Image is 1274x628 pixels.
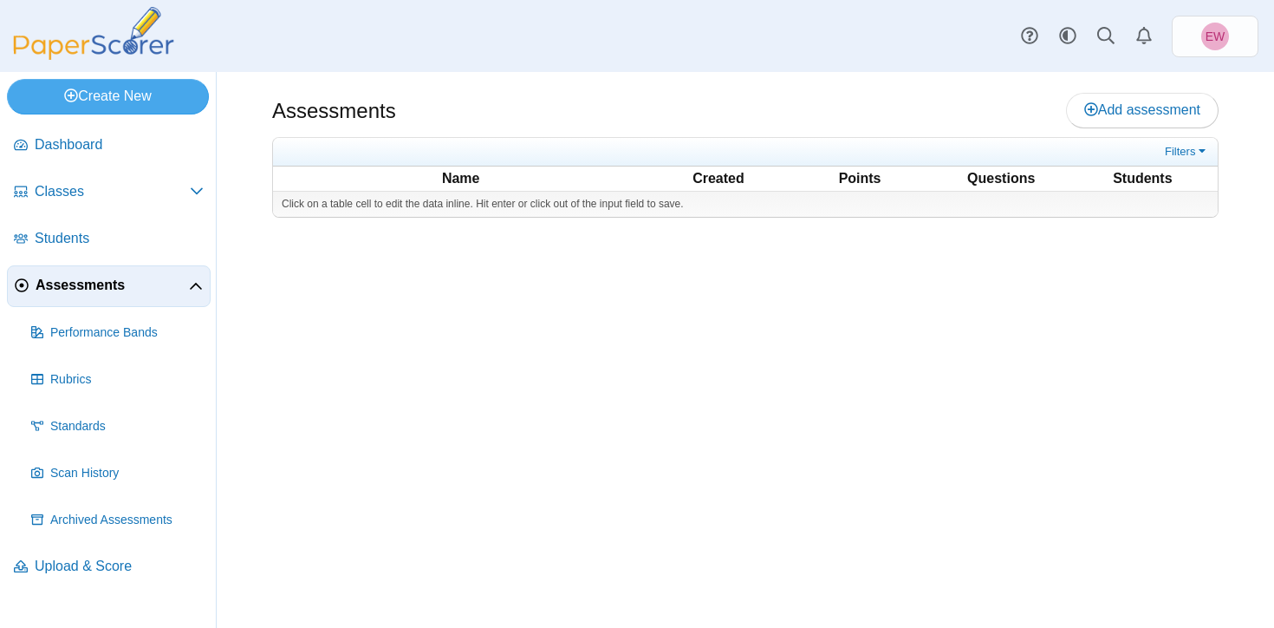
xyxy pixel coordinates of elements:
h1: Assessments [272,96,396,126]
a: Assessments [7,265,211,307]
span: Assessments [36,276,189,295]
th: Points [790,168,930,189]
span: Erin Wiley [1201,23,1229,50]
span: Scan History [50,465,204,482]
img: PaperScorer [7,7,180,60]
a: Archived Assessments [24,500,211,541]
a: Rubrics [24,359,211,401]
a: Add assessment [1066,93,1219,128]
span: Performance Bands [50,324,204,342]
span: Dashboard [35,135,204,154]
span: Rubrics [50,371,204,389]
a: PaperScorer [7,48,180,62]
span: Classes [35,182,190,201]
span: Students [35,229,204,248]
a: Dashboard [7,125,211,167]
div: Click on a table cell to edit the data inline. Hit enter or click out of the input field to save. [273,191,1218,217]
th: Students [1073,168,1212,189]
a: Create New [7,79,209,114]
a: Performance Bands [24,312,211,354]
a: Scan History [24,453,211,494]
th: Questions [932,168,1071,189]
a: Upload & Score [7,546,211,588]
th: Created [648,168,788,189]
span: Standards [50,418,204,435]
a: Students [7,219,211,260]
a: Filters [1160,143,1213,160]
a: Standards [24,406,211,448]
a: Classes [7,172,211,213]
a: Alerts [1125,17,1163,56]
span: Add assessment [1084,102,1200,117]
a: Erin Wiley [1172,16,1258,57]
span: Upload & Score [35,557,204,576]
span: Archived Assessments [50,512,204,529]
th: Name [275,168,647,189]
span: Erin Wiley [1206,30,1225,43]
